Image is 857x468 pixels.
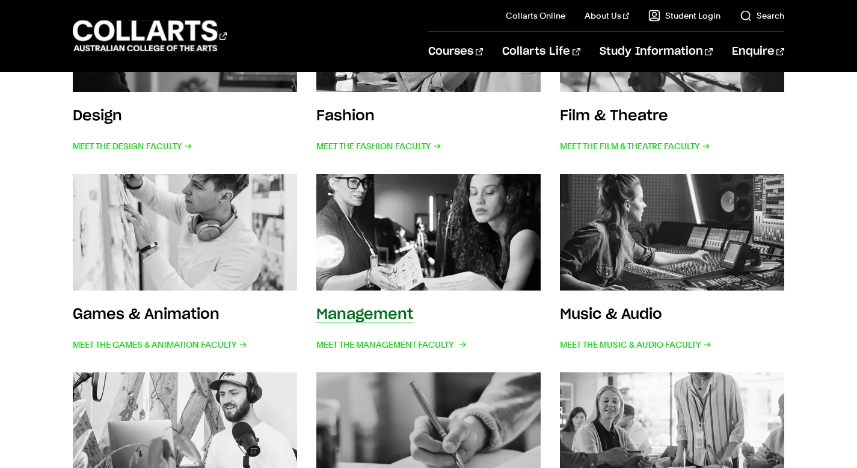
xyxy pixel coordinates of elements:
[73,336,247,353] span: Meet the Games & Animation Faculty
[560,307,662,322] h3: Music & Audio
[316,109,375,123] h3: Fashion
[560,109,668,123] h3: Film & Theatre
[316,336,464,353] span: Meet the Management Faculty
[740,10,784,22] a: Search
[73,138,192,155] span: Meet the Design Faculty
[316,307,413,322] h3: Management
[648,10,720,22] a: Student Login
[585,10,629,22] a: About Us
[560,174,784,353] a: Music & Audio Meet the Music & Audio Faculty
[316,174,541,353] a: Management Meet the Management Faculty
[506,10,565,22] a: Collarts Online
[428,32,483,72] a: Courses
[73,174,297,353] a: Games & Animation Meet the Games & Animation Faculty
[316,138,441,155] span: Meet the Fashion Faculty
[73,109,122,123] h3: Design
[600,32,713,72] a: Study Information
[73,19,227,53] div: Go to homepage
[732,32,784,72] a: Enquire
[502,32,580,72] a: Collarts Life
[73,307,220,322] h3: Games & Animation
[560,138,710,155] span: Meet the Film & Theatre Faculty
[560,336,711,353] span: Meet the Music & Audio Faculty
